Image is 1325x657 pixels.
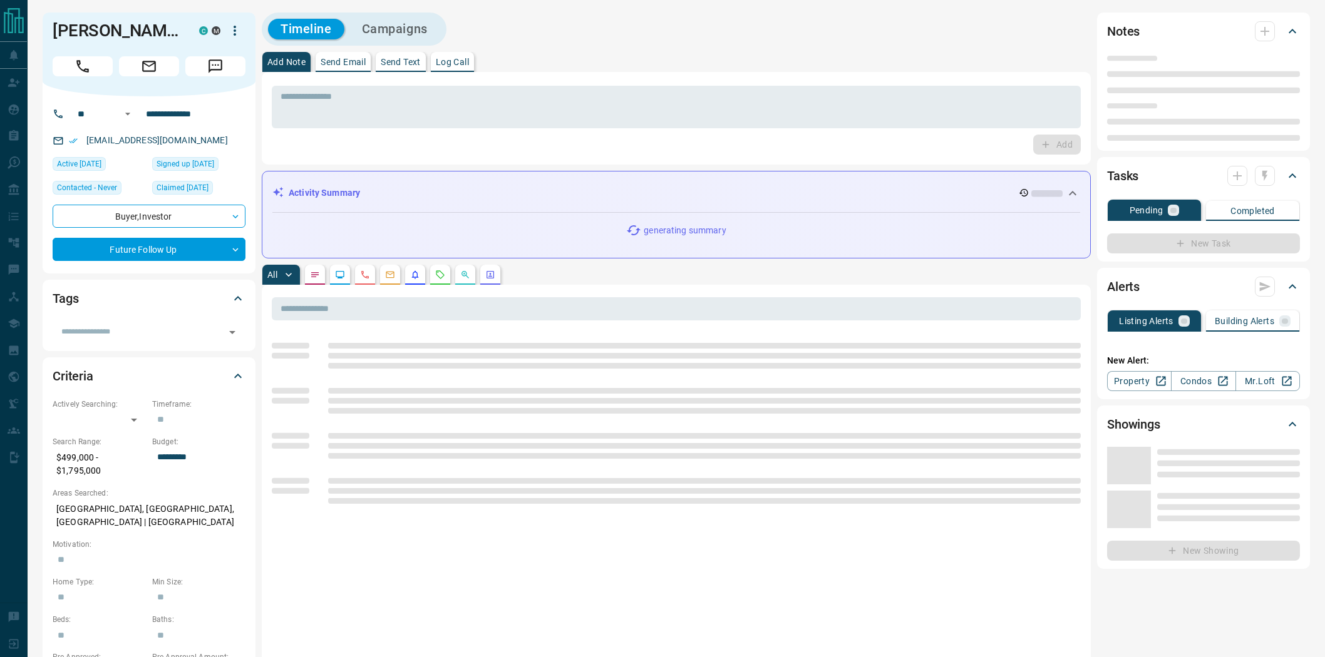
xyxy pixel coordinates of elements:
button: Open [224,323,241,341]
div: Buyer , Investor [53,205,245,228]
p: generating summary [644,224,726,237]
p: All [267,270,277,279]
span: Signed up [DATE] [157,158,214,170]
button: Timeline [268,19,344,39]
p: Activity Summary [289,186,360,200]
a: Mr.Loft [1235,371,1300,391]
p: Building Alerts [1215,317,1274,325]
p: Add Note [267,58,306,66]
h2: Criteria [53,366,93,386]
div: Showings [1107,409,1300,439]
svg: Opportunities [460,270,470,280]
span: Message [185,56,245,76]
div: Sat Aug 09 2025 [53,157,146,175]
svg: Listing Alerts [410,270,420,280]
p: Actively Searching: [53,399,146,410]
div: Notes [1107,16,1300,46]
span: Claimed [DATE] [157,181,209,194]
p: Send Email [321,58,366,66]
p: Completed [1230,206,1275,215]
h2: Showings [1107,414,1160,434]
svg: Requests [435,270,445,280]
h2: Tags [53,288,78,308]
div: Future Follow Up [53,238,245,261]
button: Campaigns [349,19,440,39]
p: Areas Searched: [53,487,245,499]
p: Log Call [436,58,469,66]
div: Tags [53,283,245,313]
div: Tasks [1107,161,1300,191]
div: Mon Oct 25 2021 [152,181,245,198]
a: Condos [1171,371,1235,391]
div: mrloft.ca [212,26,220,35]
button: Open [120,106,135,121]
p: Beds: [53,614,146,625]
svg: Notes [310,270,320,280]
svg: Agent Actions [485,270,495,280]
p: Home Type: [53,576,146,588]
p: Min Size: [152,576,245,588]
svg: Lead Browsing Activity [335,270,345,280]
span: Email [119,56,179,76]
svg: Emails [385,270,395,280]
div: Alerts [1107,272,1300,302]
span: Call [53,56,113,76]
p: [GEOGRAPHIC_DATA], [GEOGRAPHIC_DATA], [GEOGRAPHIC_DATA] | [GEOGRAPHIC_DATA] [53,499,245,532]
p: Baths: [152,614,245,625]
h2: Alerts [1107,277,1140,297]
div: Criteria [53,361,245,391]
h2: Notes [1107,21,1140,41]
a: [EMAIL_ADDRESS][DOMAIN_NAME] [86,135,228,145]
p: Pending [1130,206,1163,215]
p: Search Range: [53,436,146,447]
span: Contacted - Never [57,181,117,194]
p: Listing Alerts [1119,317,1173,325]
p: Motivation: [53,539,245,550]
div: Sat Nov 21 2015 [152,157,245,175]
p: New Alert: [1107,354,1300,367]
p: Budget: [152,436,245,447]
p: Send Text [381,58,421,66]
div: Activity Summary [272,181,1080,205]
svg: Email Verified [69,136,78,145]
h2: Tasks [1107,166,1138,186]
p: $499,000 - $1,795,000 [53,447,146,481]
svg: Calls [360,270,370,280]
h1: [PERSON_NAME] [53,21,180,41]
span: Active [DATE] [57,158,101,170]
a: Property [1107,371,1172,391]
p: Timeframe: [152,399,245,410]
div: condos.ca [199,26,208,35]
